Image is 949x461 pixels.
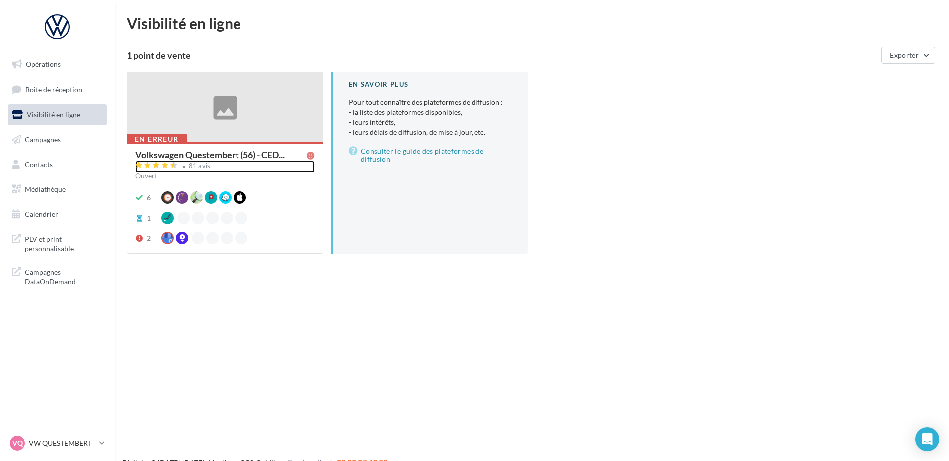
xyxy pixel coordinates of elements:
[25,185,66,193] span: Médiathèque
[349,97,512,137] p: Pour tout connaître des plateformes de diffusion :
[27,110,80,119] span: Visibilité en ligne
[915,427,939,451] div: Open Intercom Messenger
[349,127,512,137] li: - leurs délais de diffusion, de mise à jour, etc.
[135,161,315,173] a: 81 avis
[25,232,103,254] span: PLV et print personnalisable
[25,160,53,168] span: Contacts
[349,145,512,165] a: Consulter le guide des plateformes de diffusion
[25,85,82,93] span: Boîte de réception
[147,213,151,223] div: 1
[349,80,512,89] div: En savoir plus
[8,434,107,453] a: VQ VW QUESTEMBERT
[349,117,512,127] li: - leurs intérêts,
[147,233,151,243] div: 2
[135,171,157,180] span: Ouvert
[25,265,103,287] span: Campagnes DataOnDemand
[6,179,109,200] a: Médiathèque
[135,150,285,159] span: Volkswagen Questembert (56) - CED...
[147,193,151,203] div: 6
[6,104,109,125] a: Visibilité en ligne
[881,47,935,64] button: Exporter
[189,163,211,169] div: 81 avis
[6,79,109,100] a: Boîte de réception
[26,60,61,68] span: Opérations
[349,107,512,117] li: - la liste des plateformes disponibles,
[25,210,58,218] span: Calendrier
[6,54,109,75] a: Opérations
[25,135,61,144] span: Campagnes
[127,16,937,31] div: Visibilité en ligne
[12,438,23,448] span: VQ
[29,438,95,448] p: VW QUESTEMBERT
[127,51,877,60] div: 1 point de vente
[6,229,109,258] a: PLV et print personnalisable
[6,261,109,291] a: Campagnes DataOnDemand
[890,51,919,59] span: Exporter
[6,129,109,150] a: Campagnes
[6,154,109,175] a: Contacts
[127,134,187,145] div: En erreur
[6,204,109,225] a: Calendrier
